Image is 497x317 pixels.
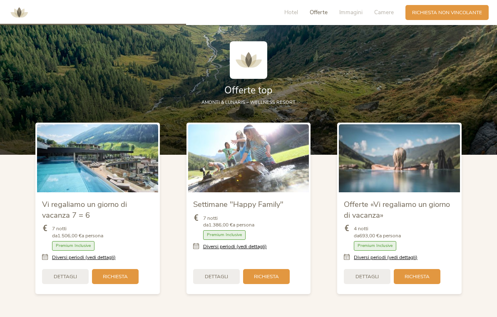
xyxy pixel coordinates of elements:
span: 4 notti da a persona [354,225,401,239]
b: 693,00 € [359,232,379,239]
span: Premium Inclusive [203,230,246,240]
span: Dettagli [54,273,77,280]
a: Diversi periodi (vedi dettagli) [203,243,267,250]
span: Richiesta [103,273,128,280]
span: Offerte [310,8,328,16]
span: Premium Inclusive [52,241,94,251]
span: Offerte top [224,84,273,97]
span: Richiesta non vincolante [412,9,482,16]
span: Richiesta [405,273,430,280]
span: Premium Inclusive [354,241,396,251]
img: Vi regaliamo un giorno di vacanza 7 = 6 [37,124,158,192]
span: Offerte «Vi regaliamo un giorno di vacanza» [344,199,450,220]
span: Dettagli [205,273,228,280]
a: AMONTI & LUNARIS Wellnessresort [7,10,32,15]
span: Settimane "Happy Family" [193,199,283,209]
span: Hotel [284,8,298,16]
span: Richiesta [254,273,279,280]
span: 7 notti da a persona [52,225,103,239]
span: 7 notti da a persona [203,215,254,229]
span: Immagini [339,8,363,16]
span: Vi regaliamo un giorno di vacanza 7 = 6 [42,199,127,220]
span: Camere [374,8,394,16]
img: AMONTI & LUNARIS Wellnessresort [230,41,267,79]
b: 1.386,00 € [209,221,233,228]
b: 1.506,00 € [57,232,82,239]
a: Diversi periodi (vedi dettagli) [52,254,116,261]
a: Diversi periodi (vedi dettagli) [354,254,417,261]
span: Dettagli [355,273,379,280]
img: Offerte «Vi regaliamo un giorno di vacanza» [339,124,460,192]
span: AMONTI & LUNARIS – wellness resort [201,99,296,106]
img: Settimane "Happy Family" [188,124,309,192]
